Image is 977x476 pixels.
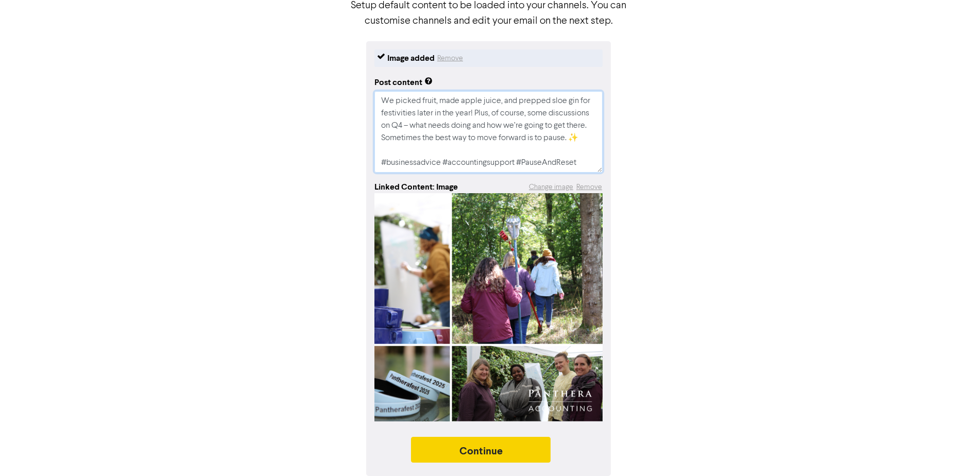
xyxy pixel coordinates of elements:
[374,91,603,173] textarea: 🌿 Taking Time to Pause 🌿 Our team wellbeing day was the perfect reminder of how important it is t...
[437,52,464,64] button: Remove
[387,52,435,64] div: Image added
[576,181,603,193] button: Remove
[411,437,551,463] button: Continue
[374,181,458,193] div: Linked Content: Image
[925,427,977,476] iframe: Chat Widget
[374,76,433,89] div: Post content
[528,181,574,193] button: Change image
